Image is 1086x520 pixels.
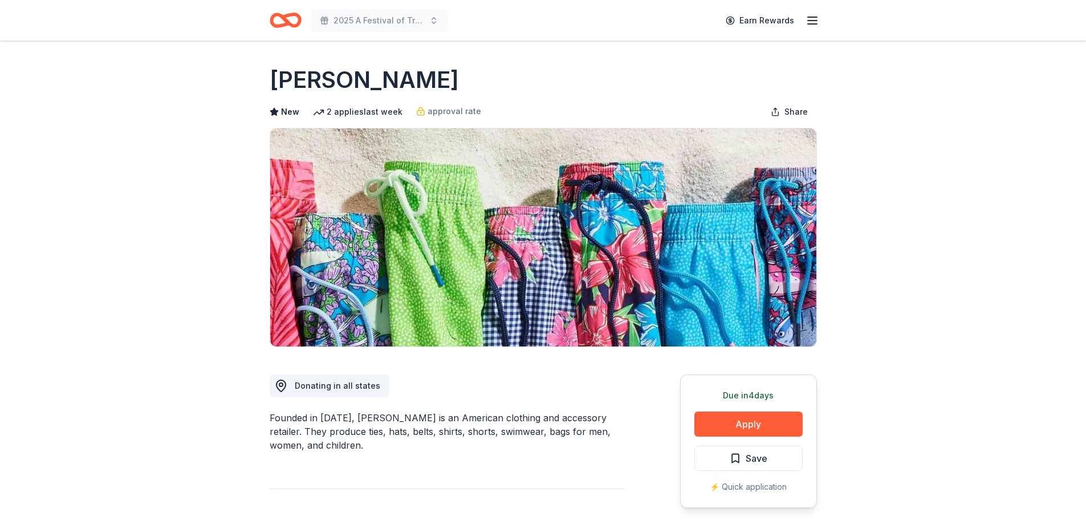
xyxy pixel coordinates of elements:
[762,100,817,123] button: Share
[270,64,459,96] h1: [PERSON_NAME]
[694,446,803,471] button: Save
[719,10,801,31] a: Earn Rewards
[270,128,816,346] img: Image for Vineyard Vines
[784,105,808,119] span: Share
[270,7,302,34] a: Home
[694,389,803,402] div: Due in 4 days
[295,381,380,390] span: Donating in all states
[416,104,481,118] a: approval rate
[428,104,481,118] span: approval rate
[694,480,803,494] div: ⚡️ Quick application
[311,9,448,32] button: 2025 A Festival of Trees Event
[746,451,767,466] span: Save
[281,105,299,119] span: New
[333,14,425,27] span: 2025 A Festival of Trees Event
[694,412,803,437] button: Apply
[270,411,625,452] div: Founded in [DATE], [PERSON_NAME] is an American clothing and accessory retailer. They produce tie...
[313,105,402,119] div: 2 applies last week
